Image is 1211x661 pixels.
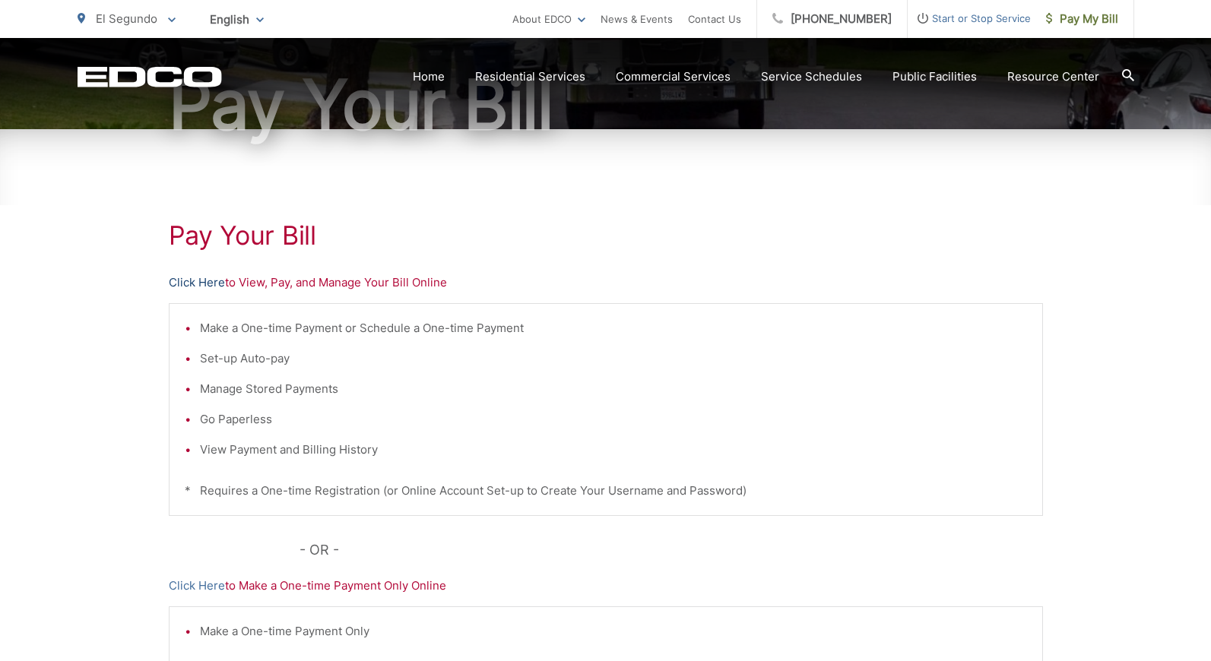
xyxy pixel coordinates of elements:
[169,577,1043,595] p: to Make a One-time Payment Only Online
[1046,10,1118,28] span: Pay My Bill
[200,441,1027,459] li: View Payment and Billing History
[475,68,585,86] a: Residential Services
[601,10,673,28] a: News & Events
[200,622,1027,640] li: Make a One-time Payment Only
[200,380,1027,398] li: Manage Stored Payments
[169,274,1043,292] p: to View, Pay, and Manage Your Bill Online
[761,68,862,86] a: Service Schedules
[512,10,585,28] a: About EDCO
[300,539,1043,561] p: - OR -
[200,410,1027,429] li: Go Paperless
[169,274,225,292] a: Click Here
[413,68,445,86] a: Home
[616,68,731,86] a: Commercial Services
[78,66,222,87] a: EDCD logo. Return to the homepage.
[688,10,741,28] a: Contact Us
[169,220,1043,251] h1: Pay Your Bill
[78,67,1134,143] h1: Pay Your Bill
[1007,68,1099,86] a: Resource Center
[200,319,1027,337] li: Make a One-time Payment or Schedule a One-time Payment
[96,11,157,26] span: El Segundo
[892,68,977,86] a: Public Facilities
[169,577,225,595] a: Click Here
[200,349,1027,368] li: Set-up Auto-pay
[198,6,275,33] span: English
[185,482,1027,500] p: * Requires a One-time Registration (or Online Account Set-up to Create Your Username and Password)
